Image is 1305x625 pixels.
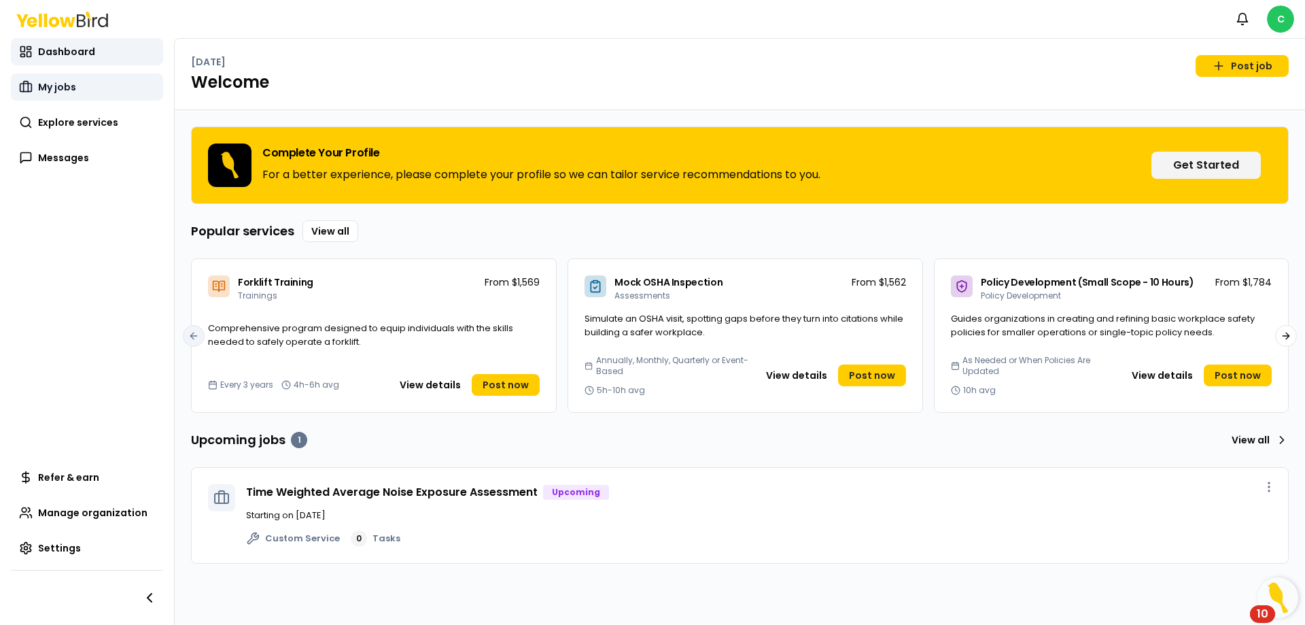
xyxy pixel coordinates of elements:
[1151,152,1261,179] button: Get Started
[1267,5,1294,33] span: C
[11,499,163,526] a: Manage organization
[1196,55,1289,77] a: Post job
[291,432,307,448] div: 1
[246,509,1272,522] p: Starting on [DATE]
[351,530,400,547] a: 0Tasks
[597,385,645,396] span: 5h-10h avg
[208,322,513,348] span: Comprehensive program designed to equip individuals with the skills needed to safely operate a fo...
[191,430,307,450] h3: Upcoming jobs
[543,485,609,500] div: Upcoming
[11,38,163,65] a: Dashboard
[11,109,163,136] a: Explore services
[302,220,358,242] a: View all
[485,275,540,289] p: From $1,569
[38,506,147,520] span: Manage organization
[191,126,1289,204] div: Complete Your ProfileFor a better experience, please complete your profile so we can tailor servi...
[951,312,1255,339] span: Guides organizations in creating and refining basic workplace safety policies for smaller operati...
[38,541,81,555] span: Settings
[1215,275,1272,289] p: From $1,784
[238,290,277,301] span: Trainings
[11,464,163,491] a: Refer & earn
[838,365,906,386] a: Post now
[38,116,118,129] span: Explore services
[1215,369,1261,382] span: Post now
[191,71,1289,93] h1: Welcome
[963,385,996,396] span: 10h avg
[38,471,99,484] span: Refer & earn
[962,355,1118,377] span: As Needed or When Policies Are Updated
[758,365,835,386] button: View details
[1226,429,1289,451] a: View all
[38,80,76,94] span: My jobs
[614,290,670,301] span: Assessments
[191,222,294,241] h3: Popular services
[38,151,89,165] span: Messages
[596,355,752,377] span: Annually, Monthly, Quarterly or Event-Based
[11,144,163,171] a: Messages
[265,532,340,545] span: Custom Service
[262,148,820,158] h3: Complete Your Profile
[191,55,226,69] p: [DATE]
[472,374,540,396] a: Post now
[38,45,95,58] span: Dashboard
[852,275,906,289] p: From $1,562
[238,275,313,289] span: Forklift Training
[246,484,538,500] a: Time Weighted Average Noise Exposure Assessment
[981,290,1061,301] span: Policy Development
[585,312,903,339] span: Simulate an OSHA visit, spotting gaps before they turn into citations while building a safer work...
[483,378,529,392] span: Post now
[1124,365,1201,386] button: View details
[1204,365,1272,386] a: Post now
[11,535,163,562] a: Settings
[981,275,1194,289] span: Policy Development (Small Scope - 10 Hours)
[11,73,163,101] a: My jobs
[262,167,820,183] p: For a better experience, please complete your profile so we can tailor service recommendations to...
[294,379,339,390] span: 4h-6h avg
[1257,577,1298,618] button: Open Resource Center, 10 new notifications
[849,369,895,382] span: Post now
[391,374,469,396] button: View details
[351,530,367,547] div: 0
[614,275,723,289] span: Mock OSHA Inspection
[220,379,273,390] span: Every 3 years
